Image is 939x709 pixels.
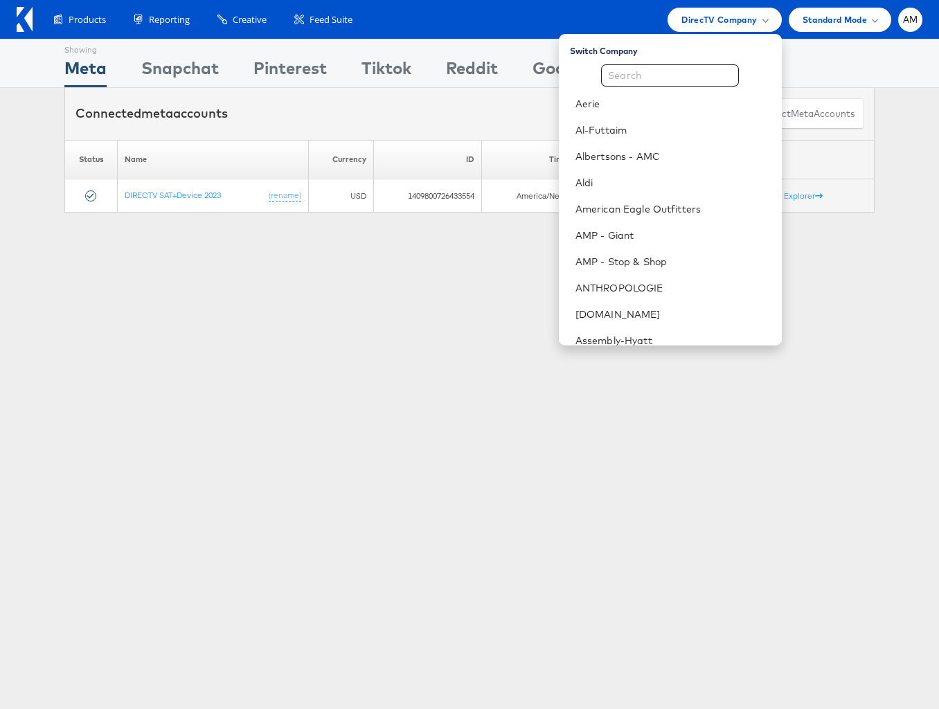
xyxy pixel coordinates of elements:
div: Pinterest [253,56,327,87]
div: Snapchat [141,56,219,87]
span: Feed Suite [310,13,352,26]
div: Tiktok [361,56,411,87]
span: AM [903,15,918,24]
input: Search [601,64,739,87]
div: Google [533,56,589,87]
th: Status [65,140,118,179]
a: American Eagle Outfitters [575,202,771,216]
a: Al-Futtaim [575,123,771,137]
span: Standard Mode [803,12,867,27]
span: Reporting [149,13,190,26]
a: DIRECTV SAT+Device 2023 [125,190,221,200]
a: Graph Explorer [759,190,823,201]
span: DirecTV Company [681,12,757,27]
a: (rename) [269,190,301,201]
a: AMP - Giant [575,228,771,242]
button: ConnectmetaAccounts [744,98,864,129]
span: Products [69,13,106,26]
div: Reddit [446,56,498,87]
span: Creative [233,13,267,26]
th: Name [118,140,309,179]
td: USD [309,179,373,213]
span: meta [141,105,173,121]
td: America/New_York [481,179,592,213]
th: Timezone [481,140,592,179]
a: Assembly-Hyatt [575,334,771,348]
a: Aerie [575,97,771,111]
div: Connected accounts [75,105,228,123]
span: meta [791,107,814,120]
a: AMP - Stop & Shop [575,255,771,269]
div: Meta [64,56,107,87]
div: Switch Company [570,39,782,57]
a: Aldi [575,176,771,190]
td: 1409800726433554 [373,179,481,213]
th: Currency [309,140,373,179]
th: ID [373,140,481,179]
a: [DOMAIN_NAME] [575,307,771,321]
a: Albertsons - AMC [575,150,771,163]
a: ANTHROPOLOGIE [575,281,771,295]
div: Showing [64,39,107,56]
